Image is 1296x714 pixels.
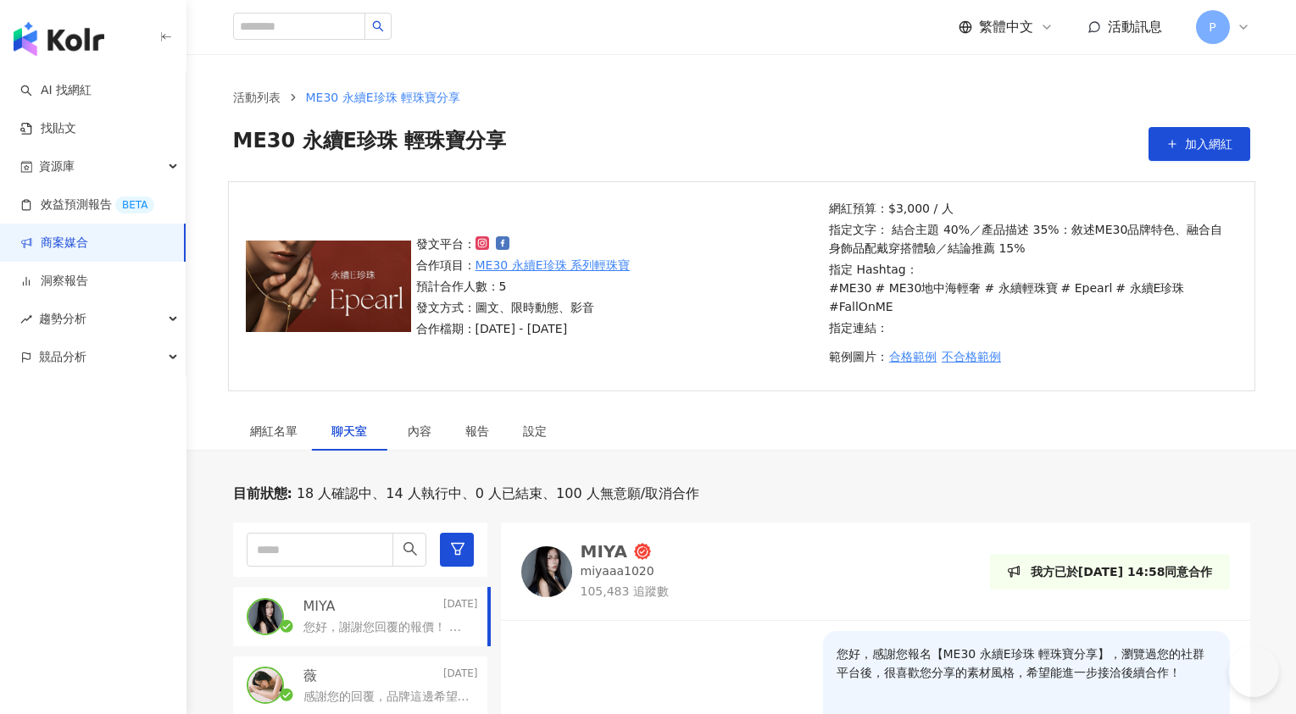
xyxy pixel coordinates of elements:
img: KOL Avatar [521,546,572,597]
span: filter [450,541,465,556]
p: 105,483 追蹤數 [581,584,669,601]
span: 繁體中文 [979,18,1033,36]
p: 指定 Hashtag： [829,260,1232,316]
span: 趨勢分析 [39,300,86,338]
p: 預計合作人數：5 [416,277,631,296]
p: miyaaa1020 [581,563,654,580]
span: ME30 永續E珍珠 輕珠寶分享 [233,127,507,161]
p: 發文平台： [416,235,631,253]
p: #ME30 [829,279,871,297]
button: 加入網紅 [1149,127,1250,161]
p: 發文方式：圖文、限時動態、影音 [416,298,631,317]
a: 商案媒合 [20,235,88,252]
img: KOL Avatar [248,668,282,702]
span: 不合格範例 [942,350,1001,363]
span: 合格範例 [889,350,937,363]
button: 不合格範例 [941,340,1002,374]
div: MIYA [581,543,627,560]
p: # ME30地中海輕奢 [875,279,981,297]
a: 效益預測報告BETA [20,196,154,213]
span: 聊天室 [331,425,374,437]
span: 加入網紅 [1185,137,1232,151]
span: search [372,20,384,32]
a: searchAI 找網紅 [20,82,92,99]
p: # 永續E珍珠 [1115,279,1184,297]
span: 競品分析 [39,338,86,376]
p: 合作項目： [416,256,631,274]
p: [DATE] [443,667,478,685]
p: 目前狀態 : [233,484,292,503]
button: 合格範例 [888,340,937,374]
a: ME30 永續E珍珠 系列輕珠寶 [476,256,631,274]
p: [DATE] [443,597,478,616]
p: 我方已於[DATE] 14:58同意合作 [1031,562,1213,581]
img: ME30 永續E珍珠 系列輕珠寶 [246,241,411,332]
span: ME30 永續E珍珠 輕珠寶分享 [306,91,461,104]
iframe: Help Scout Beacon - Open [1228,646,1279,697]
p: # 永續輕珠寶 [984,279,1057,297]
div: 報告 [465,422,489,440]
div: 設定 [523,422,547,440]
p: 指定文字： 結合主題 40%／產品描述 35%：敘述ME30品牌特色、融合自身飾品配戴穿搭體驗／結論推薦 15% [829,220,1232,257]
p: 指定連結： [829,318,1232,337]
img: logo [14,22,104,56]
span: 活動訊息 [1108,19,1162,35]
p: # Epearl [1061,279,1113,297]
p: 您好，謝謝您回覆的報價！ 希望可以進一步洽詢圖文的合作，後續選品和細節方便到LINE討論嗎？ 訊息比較即時一些～ 我的id是 pin_cheng，要麻煩您加了之後也跟我說一聲，謝謝您也期待後續的合作😊 [303,619,471,636]
img: KOL Avatar [248,600,282,634]
p: 範例圖片： [829,340,1232,374]
div: 網紅名單 [250,422,298,440]
span: P [1209,18,1215,36]
a: KOL AvatarMIYAmiyaaa1020105,483 追蹤數 [521,543,669,600]
a: 洞察報告 [20,273,88,290]
div: 內容 [408,422,431,440]
p: 薇 [303,667,317,685]
span: 18 人確認中、14 人執行中、0 人已結束、100 人無意願/取消合作 [292,484,699,503]
a: 活動列表 [230,88,284,107]
p: 網紅預算：$3,000 / 人 [829,199,1232,218]
p: 合作檔期：[DATE] - [DATE] [416,319,631,338]
span: 資源庫 [39,147,75,185]
p: #FallOnME [829,297,893,316]
span: rise [20,313,32,325]
p: 感謝您的回覆，品牌這邊希望能合作圖文+一個月的廣告投放授權～ 廣告授權部分主要會使用您的社群帳號、貼文曝光，不曉得合作費用有沒有機會落在10000元呢？ 後續選品和合作細節我們在LINE上討論，... [303,689,471,706]
a: 找貼文 [20,120,76,137]
p: MIYA [303,597,336,616]
span: search [403,541,418,556]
